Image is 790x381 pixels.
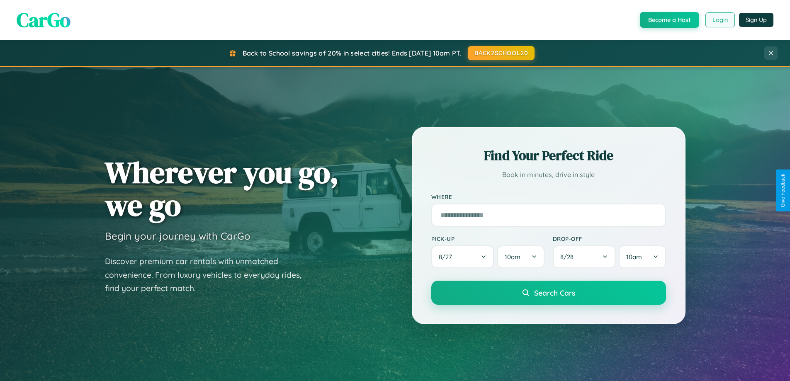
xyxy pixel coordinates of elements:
span: 10am [505,253,520,261]
span: 10am [626,253,642,261]
button: Search Cars [431,281,666,305]
p: Book in minutes, drive in style [431,169,666,181]
button: 8/28 [553,245,616,268]
button: 10am [497,245,544,268]
p: Discover premium car rentals with unmatched convenience. From luxury vehicles to everyday rides, ... [105,255,312,295]
span: Search Cars [534,288,575,297]
h3: Begin your journey with CarGo [105,230,250,242]
h2: Find Your Perfect Ride [431,146,666,165]
button: Become a Host [640,12,699,28]
label: Pick-up [431,235,544,242]
button: Sign Up [739,13,773,27]
label: Drop-off [553,235,666,242]
span: 8 / 28 [560,253,578,261]
h1: Wherever you go, we go [105,156,339,221]
button: BACK2SCHOOL20 [468,46,535,60]
button: 10am [619,245,666,268]
span: CarGo [17,6,70,34]
label: Where [431,193,666,200]
span: Back to School savings of 20% in select cities! Ends [DATE] 10am PT. [243,49,462,57]
button: Login [705,12,735,27]
div: Give Feedback [780,174,786,207]
button: 8/27 [431,245,494,268]
span: 8 / 27 [439,253,456,261]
